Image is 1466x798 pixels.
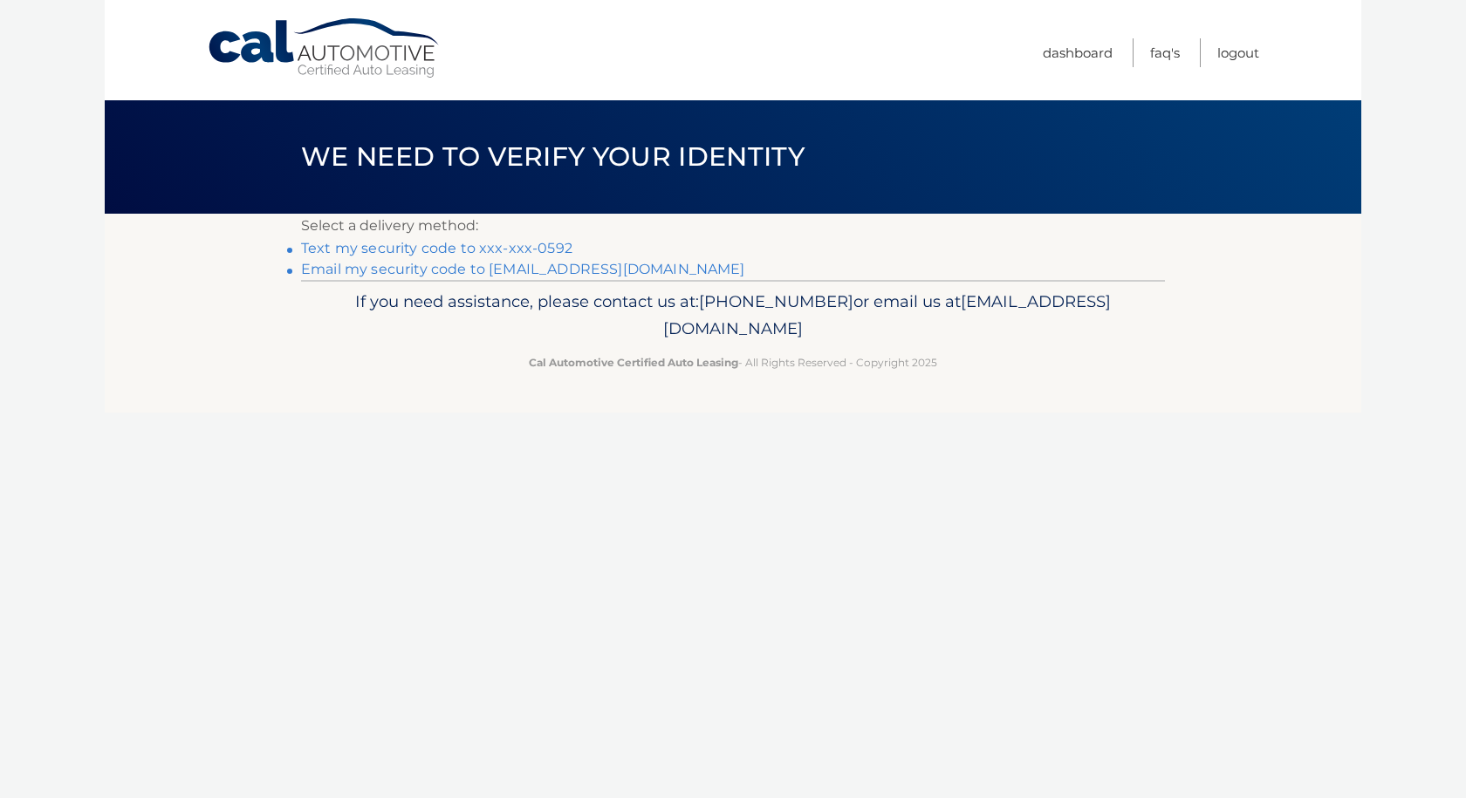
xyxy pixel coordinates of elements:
[301,140,805,173] span: We need to verify your identity
[1150,38,1180,67] a: FAQ's
[1217,38,1259,67] a: Logout
[312,288,1154,344] p: If you need assistance, please contact us at: or email us at
[1043,38,1113,67] a: Dashboard
[207,17,442,79] a: Cal Automotive
[301,214,1165,238] p: Select a delivery method:
[301,240,572,256] a: Text my security code to xxx-xxx-0592
[699,291,853,311] span: [PHONE_NUMBER]
[312,353,1154,372] p: - All Rights Reserved - Copyright 2025
[529,356,738,369] strong: Cal Automotive Certified Auto Leasing
[301,261,745,277] a: Email my security code to [EMAIL_ADDRESS][DOMAIN_NAME]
